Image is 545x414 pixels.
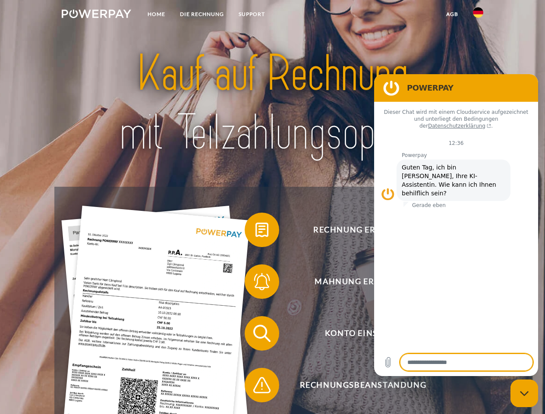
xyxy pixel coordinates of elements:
button: Rechnungsbeanstandung [245,368,469,402]
iframe: Schaltfläche zum Öffnen des Messaging-Fensters; Konversation läuft [510,379,538,407]
span: Mahnung erhalten? [257,264,469,299]
img: de [473,7,483,18]
a: agb [439,6,466,22]
button: Rechnung erhalten? [245,213,469,247]
img: qb_bill.svg [251,219,273,241]
iframe: Messaging-Fenster [374,74,538,376]
a: SUPPORT [231,6,272,22]
img: qb_bell.svg [251,271,273,292]
img: title-powerpay_de.svg [82,41,463,165]
span: Konto einsehen [257,316,469,351]
a: Home [140,6,173,22]
span: Rechnungsbeanstandung [257,368,469,402]
button: Konto einsehen [245,316,469,351]
img: qb_search.svg [251,323,273,344]
button: Mahnung erhalten? [245,264,469,299]
a: DIE RECHNUNG [173,6,231,22]
img: qb_warning.svg [251,374,273,396]
img: logo-powerpay-white.svg [62,9,131,18]
span: Rechnung erhalten? [257,213,469,247]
